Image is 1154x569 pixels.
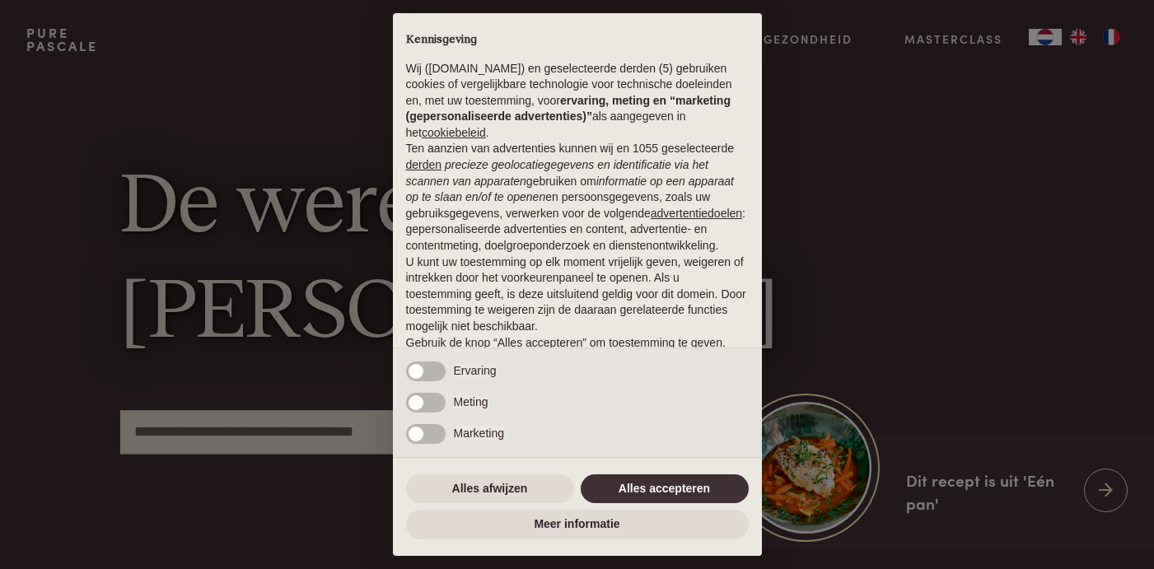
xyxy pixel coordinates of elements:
button: Alles afwijzen [406,474,574,504]
h2: Kennisgeving [406,33,749,48]
p: U kunt uw toestemming op elk moment vrijelijk geven, weigeren of intrekken door het voorkeurenpan... [406,254,749,335]
span: Marketing [454,427,504,440]
button: Meer informatie [406,510,749,539]
em: informatie op een apparaat op te slaan en/of te openen [406,175,735,204]
span: Meting [454,395,488,408]
p: Ten aanzien van advertenties kunnen wij en 1055 geselecteerde gebruiken om en persoonsgegevens, z... [406,141,749,254]
button: Alles accepteren [581,474,749,504]
p: Gebruik de knop “Alles accepteren” om toestemming te geven. Gebruik de knop “Alles afwijzen” om d... [406,335,749,384]
p: Wij ([DOMAIN_NAME]) en geselecteerde derden (5) gebruiken cookies of vergelijkbare technologie vo... [406,61,749,142]
a: cookiebeleid [422,126,486,139]
strong: ervaring, meting en “marketing (gepersonaliseerde advertenties)” [406,94,731,124]
em: precieze geolocatiegegevens en identificatie via het scannen van apparaten [406,158,708,188]
button: derden [406,157,442,174]
span: Ervaring [454,364,497,377]
button: advertentiedoelen [651,206,742,222]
